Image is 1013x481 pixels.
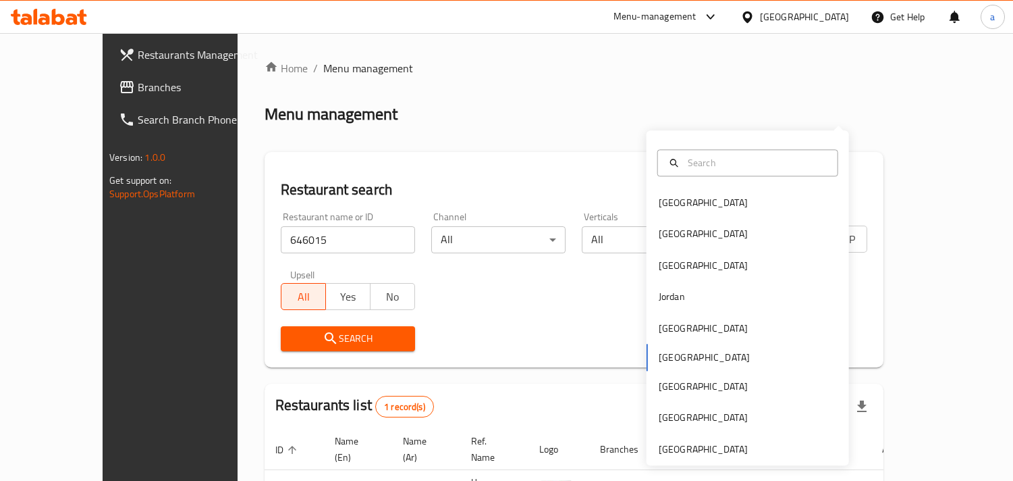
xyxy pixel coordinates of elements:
span: 1 record(s) [376,401,433,413]
span: Get support on: [109,172,171,189]
span: Search Branch Phone [138,111,261,128]
span: POS group [744,433,784,465]
li: / [313,60,318,76]
div: [GEOGRAPHIC_DATA] [659,411,748,426]
span: Search [292,330,404,347]
a: Support.OpsPlatform [109,185,195,203]
th: Branches [589,429,636,470]
span: Branches [138,79,261,95]
span: ID [275,442,301,458]
span: Name (En) [335,433,376,465]
span: Ref. Name [471,433,512,465]
button: Search [281,326,415,351]
span: No [376,287,410,307]
div: All [431,226,566,253]
label: Upsell [290,270,315,279]
a: Restaurants Management [108,39,272,71]
input: Search [682,155,829,170]
button: Yes [325,283,371,310]
div: Menu-management [613,9,696,25]
span: 1.0.0 [144,149,165,166]
div: Total records count [375,396,434,417]
h2: Restaurants list [275,395,434,417]
div: [GEOGRAPHIC_DATA] [760,9,849,24]
span: All [287,287,321,307]
th: Action [871,429,918,470]
div: [GEOGRAPHIC_DATA] [659,321,748,336]
div: [GEOGRAPHIC_DATA] [659,379,748,394]
span: Version: [109,149,142,166]
span: Restaurants Management [138,47,261,63]
a: Home [265,60,308,76]
span: Name (Ar) [403,433,444,465]
div: All [582,226,716,253]
button: All [281,283,326,310]
nav: breadcrumb [265,60,883,76]
div: Jordan [659,290,685,305]
h2: Menu management [265,103,398,125]
a: Search Branch Phone [108,103,272,136]
th: Open [636,429,669,470]
a: Branches [108,71,272,103]
div: [GEOGRAPHIC_DATA] [659,227,748,242]
div: [GEOGRAPHIC_DATA] [659,442,748,457]
span: a [990,9,995,24]
div: Export file [846,390,878,423]
th: Logo [528,429,589,470]
button: No [370,283,415,310]
span: Menu management [323,60,413,76]
div: [GEOGRAPHIC_DATA] [659,195,748,210]
input: Search for restaurant name or ID.. [281,226,415,253]
h2: Restaurant search [281,180,867,200]
div: [GEOGRAPHIC_DATA] [659,258,748,273]
span: Yes [331,287,365,307]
